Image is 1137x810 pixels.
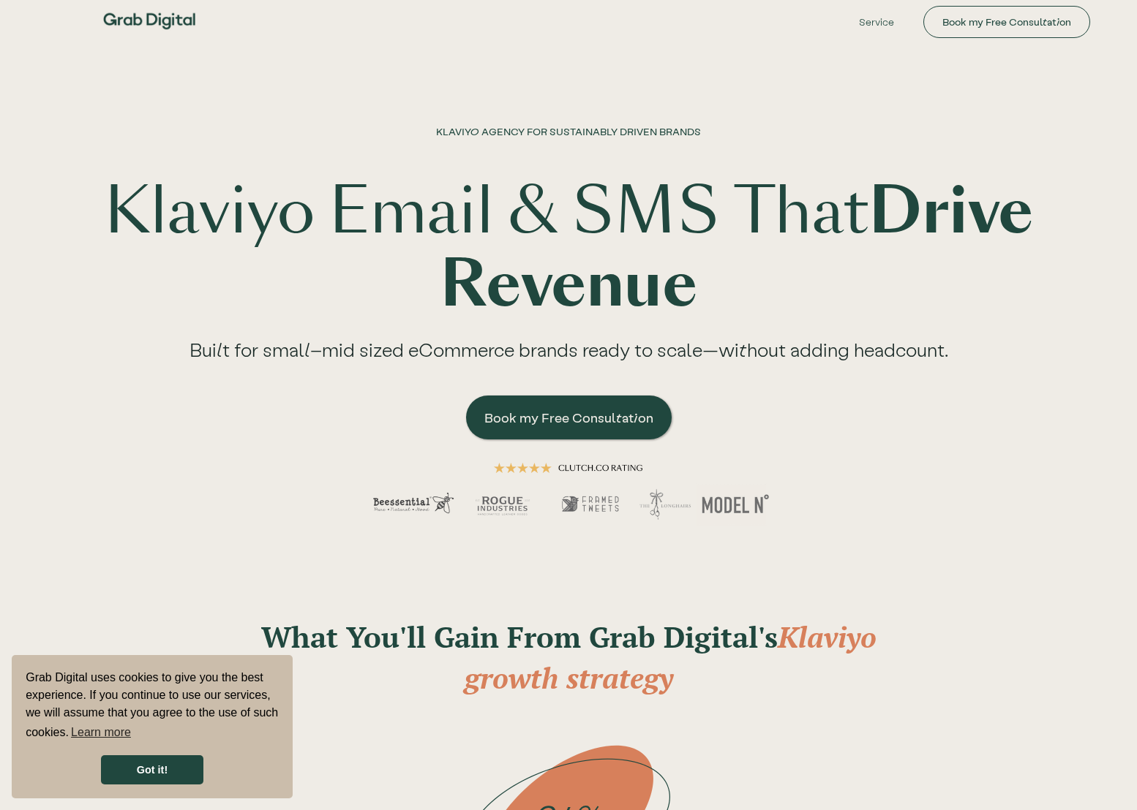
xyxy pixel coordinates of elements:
strong: Drive Revenue [440,169,1033,328]
h1: KLAVIYO AGENCY FOR SUSTAINABLY DRIVEN BRANDS [436,124,701,168]
a: Book my Free Consultation [923,6,1090,38]
h1: Klaviyo Email & SMS That [100,175,1037,322]
a: learn more about cookies [69,722,133,743]
a: dismiss cookie message [101,755,203,784]
strong: What You'll Gain From Grab Digital's [261,617,778,656]
img: hero image demonstrating a 5 star rating across multiple clients [349,439,788,549]
span: Grab Digital uses cookies to give you the best experience. If you continue to use our services, w... [26,669,279,743]
a: Book my Free Consultation [466,395,672,439]
div: cookieconsent [12,655,293,798]
div: Built for small–mid sized eCommerce brands ready to scale—without adding headcount. [160,322,977,388]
